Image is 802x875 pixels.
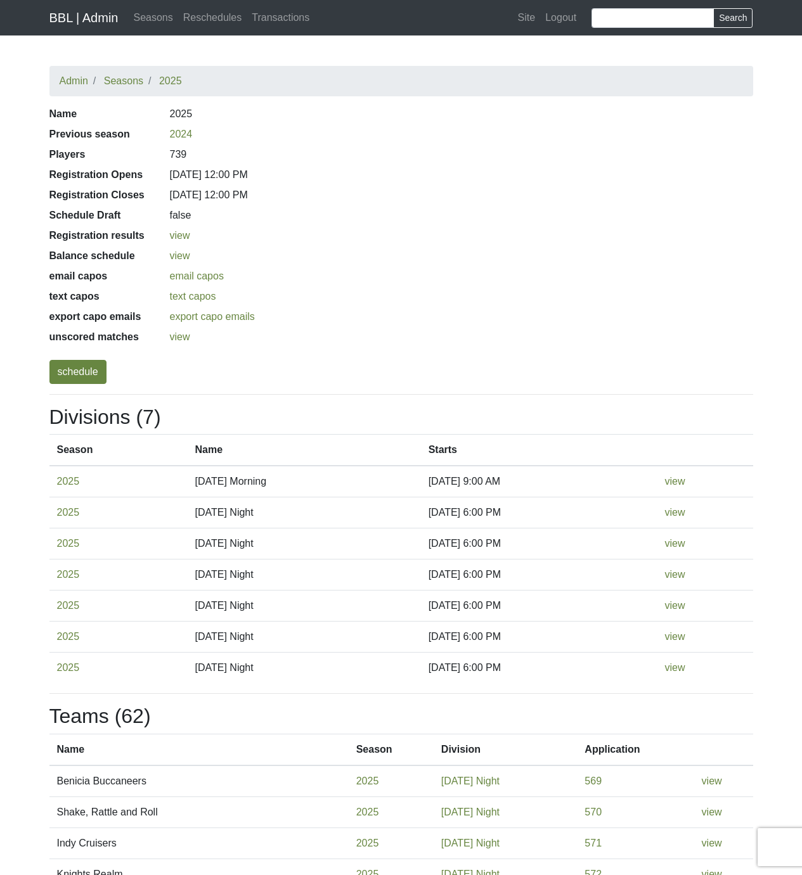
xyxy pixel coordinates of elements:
[170,331,190,342] a: view
[49,765,349,797] td: Benicia Buccaneers
[421,653,657,684] td: [DATE] 6:00 PM
[178,5,247,30] a: Reschedules
[702,838,722,848] a: view
[170,230,190,241] a: view
[160,167,763,182] dd: [DATE] 12:00 PM
[40,289,160,309] dt: text capos
[441,807,500,817] a: [DATE] Night
[702,776,722,786] a: view
[40,188,160,208] dt: Registration Closes
[57,569,80,580] a: 2025
[592,8,714,28] input: Search
[40,208,160,228] dt: Schedule Draft
[160,188,763,203] dd: [DATE] 12:00 PM
[57,476,80,487] a: 2025
[421,559,657,591] td: [DATE] 6:00 PM
[49,405,753,429] h2: Divisions (7)
[665,662,685,673] a: view
[540,5,581,30] a: Logout
[421,591,657,622] td: [DATE] 6:00 PM
[356,838,379,848] a: 2025
[57,631,80,642] a: 2025
[170,250,190,261] a: view
[57,507,80,518] a: 2025
[349,734,434,765] th: Season
[665,600,685,611] a: view
[160,147,763,162] dd: 739
[188,497,421,528] td: [DATE] Night
[585,807,602,817] a: 570
[585,776,602,786] a: 569
[40,228,160,248] dt: Registration results
[60,75,88,86] a: Admin
[104,75,143,86] a: Seasons
[665,476,685,487] a: view
[247,5,314,30] a: Transactions
[49,796,349,827] td: Shake, Rattle and Roll
[40,147,160,167] dt: Players
[40,329,160,350] dt: unscored matches
[49,360,107,384] button: schedule
[49,734,349,765] th: Name
[421,466,657,497] td: [DATE] 9:00 AM
[49,66,753,96] nav: breadcrumb
[57,662,80,673] a: 2025
[188,435,421,466] th: Name
[57,538,80,549] a: 2025
[188,591,421,622] td: [DATE] Night
[665,538,685,549] a: view
[49,704,753,728] h2: Teams (62)
[49,827,349,859] td: Indy Cruisers
[128,5,178,30] a: Seasons
[40,309,160,329] dt: export capo emails
[159,75,182,86] a: 2025
[188,528,421,559] td: [DATE] Night
[188,622,421,653] td: [DATE] Night
[421,528,657,559] td: [DATE] 6:00 PM
[356,807,379,817] a: 2025
[170,271,224,281] a: email capos
[40,248,160,269] dt: Balance schedule
[441,838,500,848] a: [DATE] Night
[421,435,657,466] th: Starts
[421,497,657,528] td: [DATE] 6:00 PM
[40,127,160,147] dt: Previous season
[421,622,657,653] td: [DATE] 6:00 PM
[665,569,685,580] a: view
[49,435,188,466] th: Season
[665,507,685,518] a: view
[702,807,722,817] a: view
[40,106,160,127] dt: Name
[170,291,216,302] a: text capos
[188,559,421,591] td: [DATE] Night
[513,5,541,30] a: Site
[441,776,500,786] a: [DATE] Night
[434,734,578,765] th: Division
[160,208,763,223] dd: false
[713,8,753,28] button: Search
[57,600,80,611] a: 2025
[170,311,255,322] a: export capo emails
[188,653,421,684] td: [DATE] Night
[585,838,602,848] a: 571
[577,734,694,765] th: Application
[188,466,421,497] td: [DATE] Morning
[665,631,685,642] a: view
[170,129,193,139] a: 2024
[40,269,160,289] dt: email capos
[40,167,160,188] dt: Registration Opens
[49,5,119,30] a: BBL | Admin
[160,106,763,122] dd: 2025
[356,776,379,786] a: 2025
